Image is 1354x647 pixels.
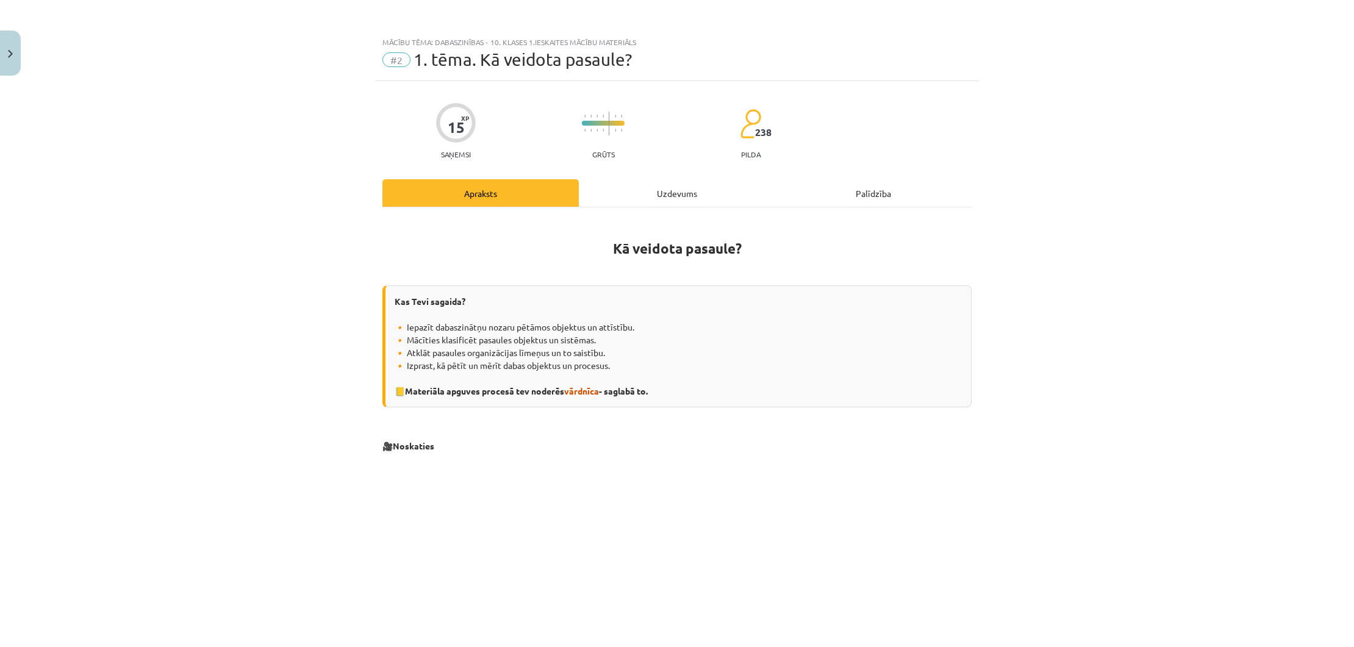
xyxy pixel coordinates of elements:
[448,119,465,136] div: 15
[621,129,622,132] img: icon-short-line-57e1e144782c952c97e751825c79c345078a6d821885a25fce030b3d8c18986b.svg
[395,296,465,307] strong: Kas Tevi sagaida?
[592,150,615,159] p: Grūts
[755,127,772,138] span: 238
[436,150,476,159] p: Saņemsi
[621,115,622,118] img: icon-short-line-57e1e144782c952c97e751825c79c345078a6d821885a25fce030b3d8c18986b.svg
[613,240,742,257] strong: Kā veidota pasaule?
[615,129,616,132] img: icon-short-line-57e1e144782c952c97e751825c79c345078a6d821885a25fce030b3d8c18986b.svg
[461,115,469,121] span: XP
[382,285,972,407] div: 🔸 Iepazīt dabaszinātņu nozaru pētāmos objektus un attīstību. 🔸 Mācīties klasificēt pasaules objek...
[414,49,632,70] span: 1. tēma. Kā veidota pasaule?
[590,115,592,118] img: icon-short-line-57e1e144782c952c97e751825c79c345078a6d821885a25fce030b3d8c18986b.svg
[584,129,586,132] img: icon-short-line-57e1e144782c952c97e751825c79c345078a6d821885a25fce030b3d8c18986b.svg
[584,115,586,118] img: icon-short-line-57e1e144782c952c97e751825c79c345078a6d821885a25fce030b3d8c18986b.svg
[603,115,604,118] img: icon-short-line-57e1e144782c952c97e751825c79c345078a6d821885a25fce030b3d8c18986b.svg
[615,115,616,118] img: icon-short-line-57e1e144782c952c97e751825c79c345078a6d821885a25fce030b3d8c18986b.svg
[740,109,761,139] img: students-c634bb4e5e11cddfef0936a35e636f08e4e9abd3cc4e673bd6f9a4125e45ecb1.svg
[382,52,410,67] span: #2
[382,440,972,452] p: 🎥
[609,112,610,135] img: icon-long-line-d9ea69661e0d244f92f715978eff75569469978d946b2353a9bb055b3ed8787d.svg
[382,179,579,207] div: Apraksts
[603,129,604,132] img: icon-short-line-57e1e144782c952c97e751825c79c345078a6d821885a25fce030b3d8c18986b.svg
[8,50,13,58] img: icon-close-lesson-0947bae3869378f0d4975bcd49f059093ad1ed9edebbc8119c70593378902aed.svg
[590,129,592,132] img: icon-short-line-57e1e144782c952c97e751825c79c345078a6d821885a25fce030b3d8c18986b.svg
[741,150,761,159] p: pilda
[405,385,648,396] strong: Materiāla apguves procesā tev noderēs - saglabā to.
[382,38,972,46] div: Mācību tēma: Dabaszinības - 10. klases 1.ieskaites mācību materiāls
[596,129,598,132] img: icon-short-line-57e1e144782c952c97e751825c79c345078a6d821885a25fce030b3d8c18986b.svg
[579,179,775,207] div: Uzdevums
[564,385,599,396] a: vārdnīca
[775,179,972,207] div: Palīdzība
[393,440,434,451] strong: Noskaties
[596,115,598,118] img: icon-short-line-57e1e144782c952c97e751825c79c345078a6d821885a25fce030b3d8c18986b.svg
